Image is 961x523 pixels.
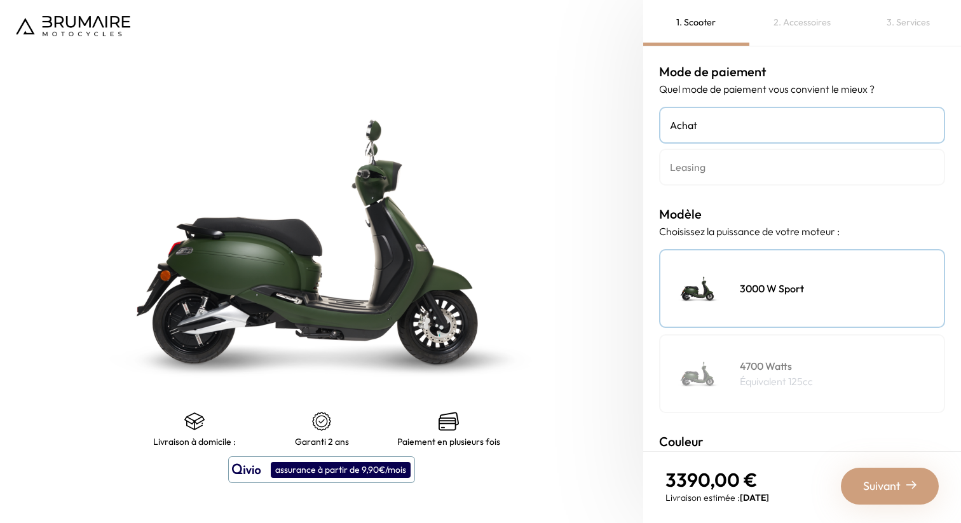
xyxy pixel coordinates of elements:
[667,257,730,320] img: Scooter
[667,342,730,405] img: Scooter
[439,411,459,431] img: credit-cards.png
[295,437,349,447] p: Garanti 2 ans
[271,462,411,478] div: assurance à partir de 9,90€/mois
[16,16,130,36] img: Logo de Brumaire
[670,118,934,133] h4: Achat
[740,281,804,296] h4: 3000 W Sport
[153,437,236,447] p: Livraison à domicile :
[863,477,901,495] span: Suivant
[659,224,945,239] p: Choisissez la puissance de votre moteur :
[665,491,769,504] p: Livraison estimée :
[232,462,261,477] img: logo qivio
[228,456,415,483] button: assurance à partir de 9,90€/mois
[740,374,813,389] p: Équivalent 125cc
[659,149,945,186] a: Leasing
[665,468,758,492] span: 3390,00 €
[311,411,332,431] img: certificat-de-garantie.png
[659,62,945,81] h3: Mode de paiement
[670,160,934,175] h4: Leasing
[740,358,813,374] h4: 4700 Watts
[659,81,945,97] p: Quel mode de paiement vous convient le mieux ?
[184,411,205,431] img: shipping.png
[659,432,945,451] h3: Couleur
[659,205,945,224] h3: Modèle
[397,437,500,447] p: Paiement en plusieurs fois
[906,480,917,490] img: right-arrow-2.png
[740,492,769,503] span: [DATE]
